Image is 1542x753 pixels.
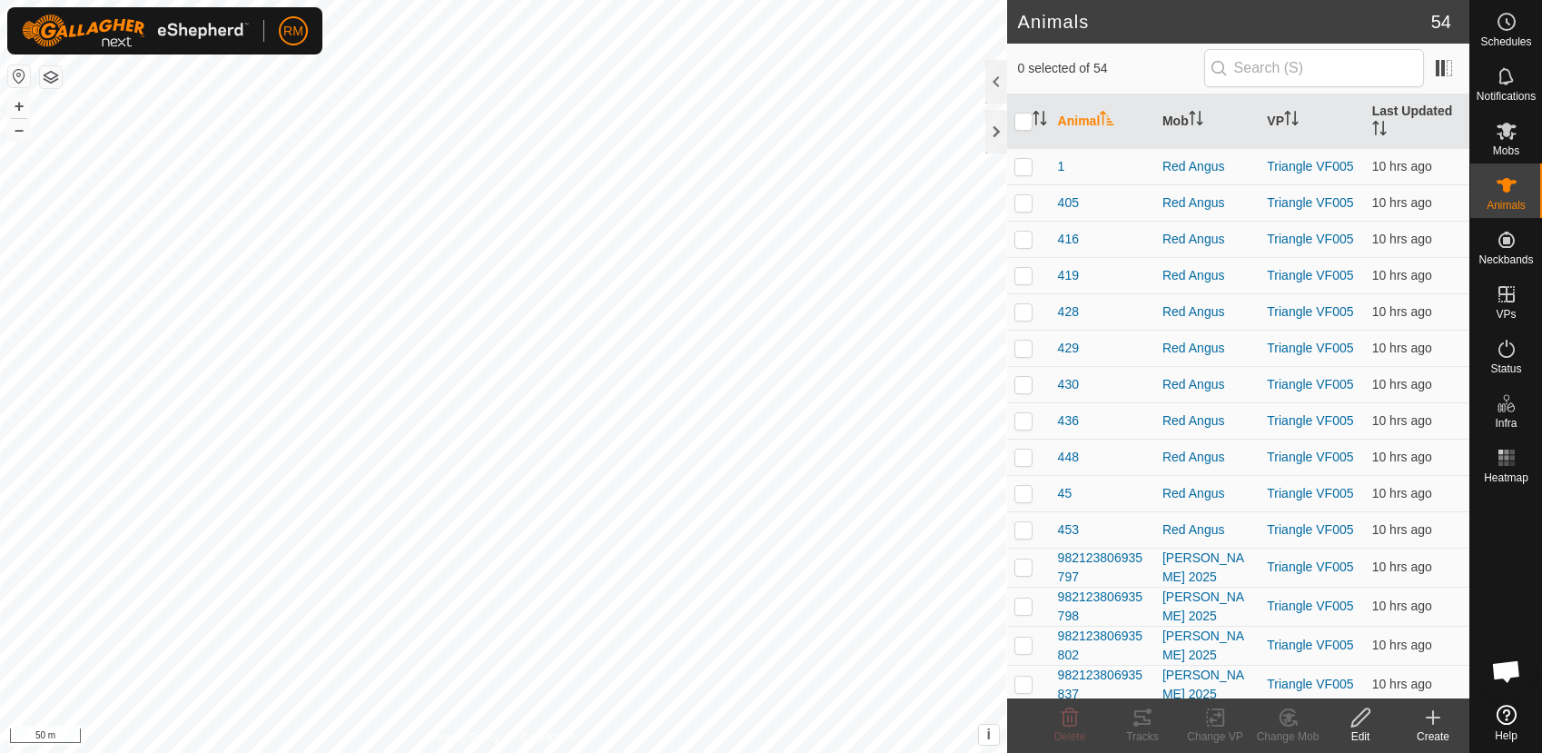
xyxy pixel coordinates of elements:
span: 1 [1058,157,1065,176]
span: Help [1495,730,1517,741]
div: Red Angus [1162,375,1252,394]
span: Status [1490,363,1521,374]
span: 982123806935798 [1058,588,1148,626]
a: Triangle VF005 [1267,638,1353,652]
div: [PERSON_NAME] 2025 [1162,627,1252,665]
span: 405 [1058,193,1079,213]
a: Triangle VF005 [1267,522,1353,537]
span: 436 [1058,411,1079,431]
div: [PERSON_NAME] 2025 [1162,588,1252,626]
a: Triangle VF005 [1267,159,1353,173]
span: 419 [1058,266,1079,285]
a: Privacy Policy [431,729,499,746]
div: Change Mob [1251,728,1324,745]
span: 24 Sept 2025, 8:15 pm [1372,268,1432,282]
div: Red Angus [1162,339,1252,358]
span: 24 Sept 2025, 8:16 pm [1372,159,1432,173]
span: 24 Sept 2025, 8:16 pm [1372,377,1432,391]
p-sorticon: Activate to sort [1189,114,1203,128]
div: Red Angus [1162,302,1252,322]
div: [PERSON_NAME] 2025 [1162,666,1252,704]
span: 24 Sept 2025, 8:15 pm [1372,638,1432,652]
p-sorticon: Activate to sort [1033,114,1047,128]
span: 24 Sept 2025, 8:15 pm [1372,560,1432,574]
img: Gallagher Logo [22,15,249,47]
a: Triangle VF005 [1267,195,1353,210]
div: [PERSON_NAME] 2025 [1162,549,1252,587]
p-sorticon: Activate to sort [1372,124,1387,138]
div: Red Angus [1162,520,1252,540]
span: 453 [1058,520,1079,540]
button: Map Layers [40,66,62,88]
a: Triangle VF005 [1267,560,1353,574]
div: Red Angus [1162,484,1252,503]
span: Heatmap [1484,472,1528,483]
th: Last Updated [1365,94,1469,149]
span: 24 Sept 2025, 8:16 pm [1372,522,1432,537]
div: Red Angus [1162,448,1252,467]
div: Create [1397,728,1469,745]
span: Animals [1487,200,1526,211]
div: Open chat [1479,644,1534,699]
span: 429 [1058,339,1079,358]
span: 982123806935797 [1058,549,1148,587]
span: 982123806935837 [1058,666,1148,704]
span: 24 Sept 2025, 8:16 pm [1372,195,1432,210]
span: 24 Sept 2025, 8:16 pm [1372,413,1432,428]
span: 24 Sept 2025, 8:15 pm [1372,599,1432,613]
span: 24 Sept 2025, 8:16 pm [1372,341,1432,355]
a: Contact Us [521,729,575,746]
span: Delete [1054,730,1086,743]
span: 24 Sept 2025, 8:16 pm [1372,486,1432,500]
span: VPs [1496,309,1516,320]
div: Red Angus [1162,193,1252,213]
h2: Animals [1018,11,1431,33]
div: Red Angus [1162,230,1252,249]
a: Triangle VF005 [1267,599,1353,613]
input: Search (S) [1204,49,1424,87]
span: 428 [1058,302,1079,322]
span: 54 [1431,8,1451,35]
a: Triangle VF005 [1267,677,1353,691]
span: Mobs [1493,145,1519,156]
span: 416 [1058,230,1079,249]
p-sorticon: Activate to sort [1100,114,1114,128]
a: Triangle VF005 [1267,450,1353,464]
div: Edit [1324,728,1397,745]
span: 24 Sept 2025, 8:16 pm [1372,450,1432,464]
a: Triangle VF005 [1267,268,1353,282]
span: 0 selected of 54 [1018,59,1204,78]
a: Help [1470,698,1542,748]
a: Triangle VF005 [1267,486,1353,500]
th: VP [1260,94,1364,149]
div: Change VP [1179,728,1251,745]
div: Tracks [1106,728,1179,745]
p-sorticon: Activate to sort [1284,114,1299,128]
button: – [8,119,30,141]
span: 24 Sept 2025, 8:15 pm [1372,677,1432,691]
span: 982123806935802 [1058,627,1148,665]
span: 448 [1058,448,1079,467]
th: Mob [1155,94,1260,149]
span: Infra [1495,418,1517,429]
span: 24 Sept 2025, 8:16 pm [1372,232,1432,246]
button: Reset Map [8,65,30,87]
a: Triangle VF005 [1267,304,1353,319]
div: Red Angus [1162,266,1252,285]
span: 24 Sept 2025, 8:15 pm [1372,304,1432,319]
span: Neckbands [1478,254,1533,265]
span: Notifications [1477,91,1536,102]
a: Triangle VF005 [1267,377,1353,391]
a: Triangle VF005 [1267,232,1353,246]
a: Triangle VF005 [1267,341,1353,355]
span: RM [283,22,303,41]
button: + [8,95,30,117]
span: 430 [1058,375,1079,394]
th: Animal [1051,94,1155,149]
span: Schedules [1480,36,1531,47]
span: 45 [1058,484,1072,503]
div: Red Angus [1162,157,1252,176]
div: Red Angus [1162,411,1252,431]
a: Triangle VF005 [1267,413,1353,428]
span: i [986,727,990,742]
